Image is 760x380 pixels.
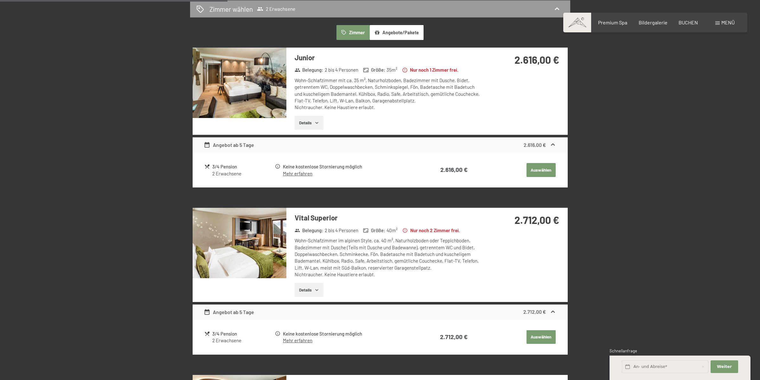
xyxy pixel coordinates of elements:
[679,19,698,25] a: BUCHEN
[386,227,398,234] span: 40 m²
[193,137,568,153] div: Angebot ab 5 Tage2.616,00 €
[257,6,295,12] span: 2 Erwachsene
[193,48,286,118] img: mss_renderimg.php
[610,348,637,353] span: Schnellanfrage
[523,309,546,315] strong: 2.712,00 €
[325,227,358,234] span: 2 bis 4 Personen
[283,330,415,337] div: Keine kostenlose Stornierung möglich
[524,142,546,148] strong: 2.616,00 €
[193,305,568,320] div: Angebot ab 5 Tage2.712,00 €
[370,25,424,40] button: Angebote/Pakete
[204,141,254,149] div: Angebot ab 5 Tage
[212,163,274,170] div: 3/4 Pension
[711,360,738,373] button: Weiter
[283,171,312,176] a: Mehr erfahren
[363,227,385,234] strong: Größe :
[598,19,627,25] a: Premium Spa
[295,116,323,130] button: Details
[212,330,274,337] div: 3/4 Pension
[295,237,483,278] div: Wohn-Schlafzimmer im alpinen Style, ca. 40 m², Naturholzboden oder Teppichboden, Badezimmer mit D...
[440,166,468,173] strong: 2.616,00 €
[639,19,667,25] a: Bildergalerie
[527,163,556,177] button: Auswählen
[295,213,483,223] h3: Vital Superior
[336,25,369,40] button: Zimmer
[514,214,559,226] strong: 2.712,00 €
[193,208,286,278] img: mss_renderimg.php
[514,54,559,66] strong: 2.616,00 €
[402,67,458,73] strong: Nur noch 1 Zimmer frei.
[283,337,312,343] a: Mehr erfahren
[295,77,483,111] div: Wohn-Schlafzimmer mit ca. 35 m², Naturholzboden, Badezimmer mit Dusche, Bidet, getrenntem WC, Dop...
[363,67,385,73] strong: Größe :
[295,53,483,62] h3: Junior
[295,283,323,297] button: Details
[386,67,397,73] span: 35 m²
[440,333,468,340] strong: 2.712,00 €
[527,330,556,344] button: Auswählen
[325,67,358,73] span: 2 bis 4 Personen
[283,163,415,170] div: Keine kostenlose Stornierung möglich
[204,308,254,316] div: Angebot ab 5 Tage
[209,4,253,14] h2: Zimmer wählen
[717,364,732,370] span: Weiter
[402,227,460,234] strong: Nur noch 2 Zimmer frei.
[295,227,323,234] strong: Belegung :
[721,19,735,25] span: Menü
[212,337,274,344] div: 2 Erwachsene
[212,170,274,177] div: 2 Erwachsene
[295,67,323,73] strong: Belegung :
